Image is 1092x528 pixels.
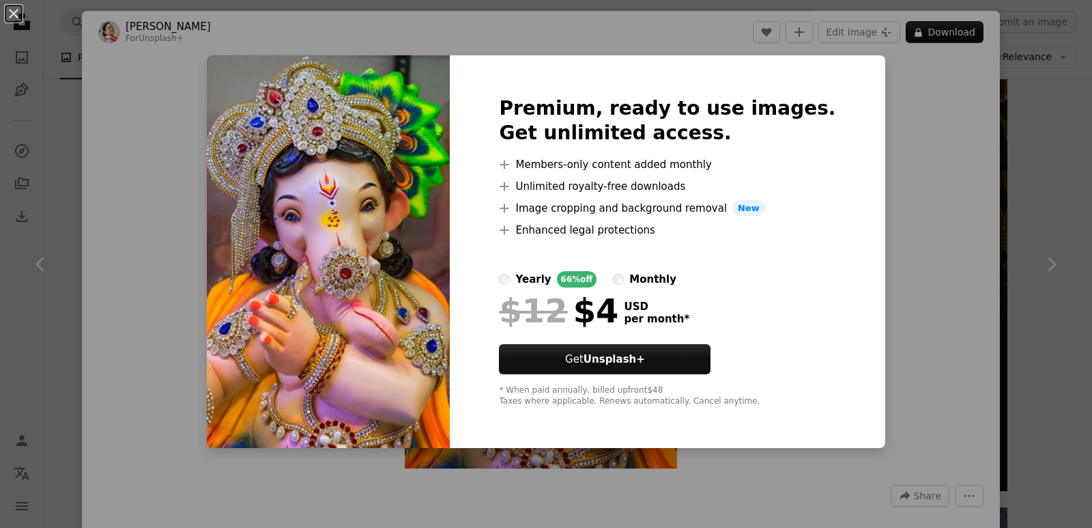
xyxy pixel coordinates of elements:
span: USD [624,301,689,313]
div: 66% off [557,271,597,288]
li: Image cropping and background removal [499,200,835,217]
span: $12 [499,293,567,329]
span: New [732,200,765,217]
strong: Unsplash+ [584,353,645,365]
div: monthly [629,271,676,288]
h2: Premium, ready to use images. Get unlimited access. [499,96,835,145]
div: $4 [499,293,618,329]
li: Members-only content added monthly [499,156,835,173]
span: per month * [624,313,689,325]
li: Enhanced legal protections [499,222,835,238]
div: yearly [515,271,551,288]
button: GetUnsplash+ [499,344,710,374]
input: yearly66%off [499,274,510,285]
img: premium_photo-1722677454848-8b137c2572f3 [207,55,450,449]
input: monthly [613,274,624,285]
li: Unlimited royalty-free downloads [499,178,835,195]
div: * When paid annually, billed upfront $48 Taxes where applicable. Renews automatically. Cancel any... [499,385,835,407]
